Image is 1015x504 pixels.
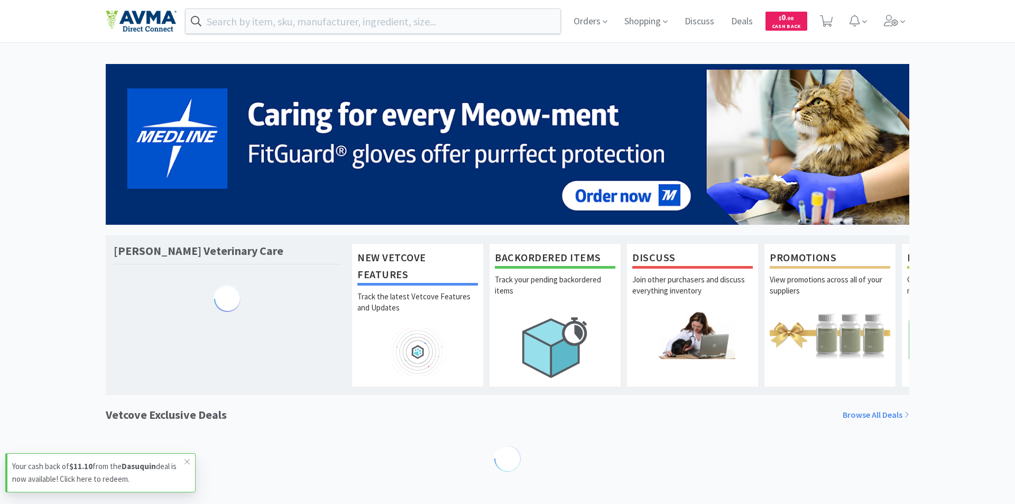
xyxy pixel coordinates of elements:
a: Browse All Deals [843,408,909,422]
h1: New Vetcove Features [357,249,478,286]
h1: Promotions [770,249,890,269]
a: PromotionsView promotions across all of your suppliers [764,243,896,387]
h1: Vetcove Exclusive Deals [106,406,227,424]
span: Cash Back [772,24,801,31]
p: Track your pending backordered items [495,274,615,311]
span: 0 [779,12,793,22]
p: Your cash back of from the deal is now available! Click here to redeem. [12,460,184,485]
input: Search by item, sku, manufacturer, ingredient, size... [186,9,560,33]
a: DiscussJoin other purchasers and discuss everything inventory [626,243,759,387]
a: Discuss [680,17,718,26]
strong: Dasuquin [122,461,156,471]
img: 5b85490d2c9a43ef9873369d65f5cc4c_481.png [106,64,909,225]
a: Deals [727,17,757,26]
p: Join other purchasers and discuss everything inventory [632,274,753,311]
span: $ [779,15,781,22]
img: e4e33dab9f054f5782a47901c742baa9_102.png [106,10,177,32]
span: . 00 [786,15,793,22]
strong: $11.10 [69,461,93,471]
img: hero_promotions.png [770,311,890,359]
p: View promotions across all of your suppliers [770,274,890,311]
img: hero_feature_roadmap.png [357,328,478,376]
p: Track the latest Vetcove Features and Updates [357,291,478,328]
a: New Vetcove FeaturesTrack the latest Vetcove Features and Updates [352,243,484,387]
a: Backordered ItemsTrack your pending backordered items [489,243,621,387]
a: $0.00Cash Back [765,7,807,35]
h1: [PERSON_NAME] Veterinary Care [114,243,283,259]
h1: Backordered Items [495,249,615,269]
img: hero_backorders.png [495,311,615,383]
img: hero_discuss.png [632,311,753,359]
h1: Discuss [632,249,753,269]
